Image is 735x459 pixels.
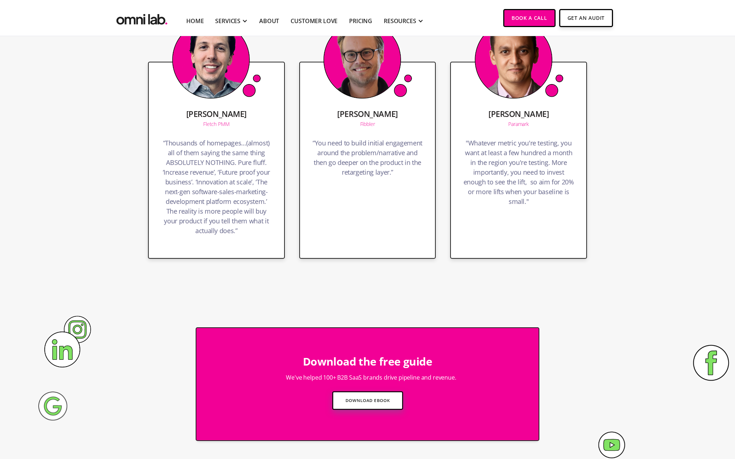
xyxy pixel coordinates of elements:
[349,17,372,25] a: Pricing
[186,109,247,118] h5: [PERSON_NAME]
[488,109,549,118] h5: [PERSON_NAME]
[508,122,529,127] p: Paramark
[115,9,169,27] a: home
[259,17,279,25] a: About
[312,138,424,181] h4: “You need to build initial engagement around the problem/narrative and then go deeper on the prod...
[503,9,556,27] a: Book a Call
[115,9,169,27] img: Omni Lab: B2B SaaS Demand Generation Agency
[291,17,338,25] a: Customer Love
[384,17,416,25] div: RESOURCES
[337,109,397,118] h5: [PERSON_NAME]
[203,122,229,127] p: Fletch PMM
[160,138,273,239] h4: “Thousands of homepages…(almost) all of them saying the same thing ABSOLUTELY NOTHING. Pure fluff...
[605,375,735,459] iframe: Chat Widget
[360,122,375,127] p: Fibbler
[559,9,613,27] a: Get An Audit
[462,138,575,210] h4: "Whatever metric you're testing, you want at least a few hundred a month in the region you're tes...
[215,17,240,25] div: SERVICES
[186,17,204,25] a: Home
[279,373,456,382] div: We've helped 100+ B2B SaaS brands drive pipeline and revenue.
[332,391,403,410] a: Download Ebook
[303,354,432,369] h3: Download the free guide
